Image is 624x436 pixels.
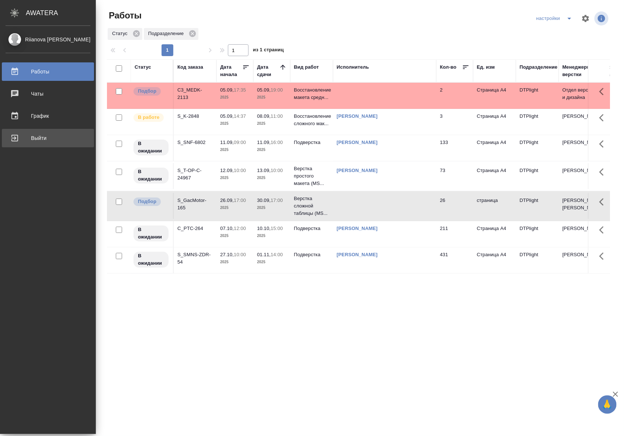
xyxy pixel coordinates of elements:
[220,120,250,127] p: 2025
[177,251,213,266] div: S_SMNS-ZDR-54
[133,113,169,123] div: Исполнитель выполняет работу
[520,63,558,71] div: Подразделение
[436,163,473,189] td: 73
[516,135,559,161] td: DTPlight
[562,197,598,212] p: [PERSON_NAME], [PERSON_NAME]
[220,204,250,212] p: 2025
[595,109,613,127] button: Здесь прячутся важные кнопки
[135,63,151,71] div: Статус
[257,204,287,212] p: 2025
[294,165,329,187] p: Верстка простого макета (MS...
[257,198,271,203] p: 30.09,
[601,397,614,412] span: 🙏
[516,193,559,219] td: DTPlight
[477,63,495,71] div: Ед. изм
[2,129,94,147] a: Выйти
[257,63,279,78] div: Дата сдачи
[138,226,164,241] p: В ожидании
[220,226,234,231] p: 07.10,
[337,226,378,231] a: [PERSON_NAME]
[220,258,250,266] p: 2025
[595,83,613,100] button: Здесь прячутся важные кнопки
[108,28,142,40] div: Статус
[220,63,242,78] div: Дата начала
[234,87,246,93] p: 17:35
[220,146,250,154] p: 2025
[294,63,319,71] div: Вид работ
[337,140,378,145] a: [PERSON_NAME]
[220,87,234,93] p: 05.09,
[473,109,516,135] td: Страница А4
[271,87,283,93] p: 19:00
[440,63,457,71] div: Кол-во
[177,63,203,71] div: Код заказа
[234,113,246,119] p: 14:37
[2,62,94,81] a: Работы
[144,28,198,40] div: Подразделение
[177,139,213,146] div: S_SNF-6802
[138,198,156,205] p: Подбор
[562,63,598,78] div: Менеджеры верстки
[271,113,283,119] p: 11:00
[534,13,577,24] div: split button
[562,251,598,258] p: [PERSON_NAME]
[138,87,156,95] p: Подбор
[271,226,283,231] p: 15:00
[473,193,516,219] td: страница
[26,6,96,20] div: AWATERA
[220,174,250,182] p: 2025
[257,140,271,145] p: 11.09,
[133,86,169,96] div: Можно подбирать исполнителей
[436,83,473,109] td: 2
[133,197,169,207] div: Можно подбирать исполнителей
[234,198,246,203] p: 17:00
[294,86,329,101] p: Восстановление макета средн...
[6,110,90,121] div: График
[234,168,246,173] p: 10:00
[271,252,283,257] p: 14:00
[595,193,613,211] button: Здесь прячутся важные кнопки
[234,140,246,145] p: 09:00
[595,135,613,153] button: Здесь прячутся важные кнопки
[6,66,90,77] div: Работы
[257,252,271,257] p: 01.11,
[271,198,283,203] p: 17:00
[2,85,94,103] a: Чаты
[6,88,90,99] div: Чаты
[220,140,234,145] p: 11.09,
[177,167,213,182] div: S_T-OP-C-24967
[337,113,378,119] a: [PERSON_NAME]
[234,252,246,257] p: 10:00
[138,252,164,267] p: В ожидании
[107,10,142,21] span: Работы
[598,395,617,414] button: 🙏
[436,135,473,161] td: 133
[112,30,130,37] p: Статус
[271,140,283,145] p: 16:00
[133,139,169,156] div: Исполнитель назначен, приступать к работе пока рано
[253,45,284,56] span: из 1 страниц
[516,109,559,135] td: DTPlight
[294,113,329,127] p: Восстановление сложного мак...
[177,86,213,101] div: C3_MEDK-2113
[271,168,283,173] p: 10:00
[294,225,329,232] p: Подверстка
[257,232,287,240] p: 2025
[562,167,598,174] p: [PERSON_NAME]
[257,94,287,101] p: 2025
[138,168,164,183] p: В ожидании
[337,168,378,173] a: [PERSON_NAME]
[473,163,516,189] td: Страница А4
[257,87,271,93] p: 05.09,
[436,221,473,247] td: 211
[6,35,90,44] div: Riianova [PERSON_NAME]
[595,247,613,265] button: Здесь прячутся важные кнопки
[516,247,559,273] td: DTPlight
[595,221,613,239] button: Здесь прячутся важные кнопки
[220,252,234,257] p: 27.10,
[148,30,186,37] p: Подразделение
[220,198,234,203] p: 26.09,
[138,140,164,155] p: В ожидании
[294,195,329,217] p: Верстка сложной таблицы (MS...
[2,107,94,125] a: График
